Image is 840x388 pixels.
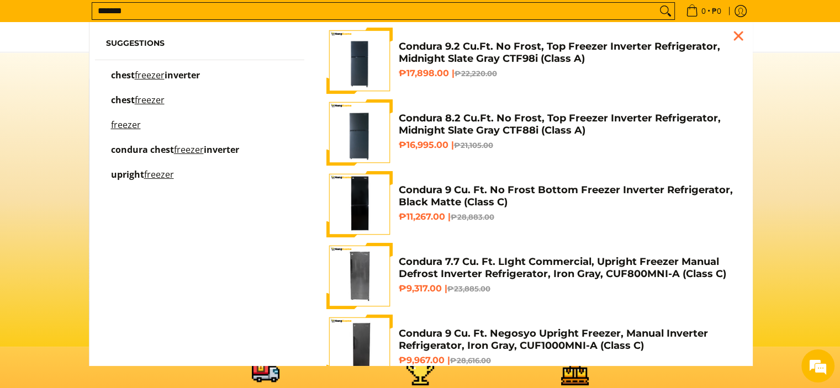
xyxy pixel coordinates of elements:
img: Condura 8.2 Cu.Ft. No Frost, Top Freezer Inverter Refrigerator, Midnight Slate Gray CTF88i (Class A) [326,99,393,166]
mark: freezer [111,119,141,131]
h6: ₱11,267.00 | [398,211,735,222]
p: chest freezer inverter [111,71,200,91]
h6: ₱17,898.00 | [398,68,735,79]
img: Condura 9 Cu. Ft. Negosyo Upright Freezer, Manual Inverter Refrigerator, Iron Gray, CUF1000MNI-A ... [326,315,393,381]
del: ₱22,220.00 [454,69,496,78]
del: ₱28,883.00 [450,212,494,221]
h4: Condura 8.2 Cu.Ft. No Frost, Top Freezer Inverter Refrigerator, Midnight Slate Gray CTF88i (Class A) [398,112,735,137]
h6: ₱16,995.00 | [398,140,735,151]
del: ₱28,616.00 [450,356,490,365]
mark: freezer [174,143,204,156]
mark: freezer [135,69,165,81]
p: freezer [111,121,141,140]
h6: Suggestions [106,39,294,49]
span: chest [111,69,135,81]
span: upright [111,168,144,180]
div: Close pop up [730,28,747,44]
a: condura-9-cubic-feet-bottom-freezer-class-a-full-view-mang-kosme Condura 9 Cu. Ft. No Frost Botto... [326,171,735,237]
a: freezer [106,121,294,140]
img: Condura 9.2 Cu.Ft. No Frost, Top Freezer Inverter Refrigerator, Midnight Slate Gray CTF98i (Class A) [326,28,393,94]
a: chest freezer inverter [106,71,294,91]
a: Condura 7.7 Cu. Ft. LIght Commercial, Upright Freezer Manual Defrost Inverter Refrigerator, Iron ... [326,243,735,309]
h4: Condura 9.2 Cu.Ft. No Frost, Top Freezer Inverter Refrigerator, Midnight Slate Gray CTF98i (Class A) [398,40,735,65]
p: condura chest freezer inverter [111,146,239,165]
a: Condura 9.2 Cu.Ft. No Frost, Top Freezer Inverter Refrigerator, Midnight Slate Gray CTF98i (Class... [326,28,735,94]
span: inverter [165,69,200,81]
span: condura chest [111,143,174,156]
a: Condura 9 Cu. Ft. Negosyo Upright Freezer, Manual Inverter Refrigerator, Iron Gray, CUF1000MNI-A ... [326,315,735,381]
del: ₱23,885.00 [447,284,490,293]
span: inverter [204,143,239,156]
span: • [683,5,725,17]
img: condura-9-cubic-feet-bottom-freezer-class-a-full-view-mang-kosme [326,171,393,237]
a: upright freezer [106,171,294,190]
button: Search [657,3,674,19]
h4: Condura 7.7 Cu. Ft. LIght Commercial, Upright Freezer Manual Defrost Inverter Refrigerator, Iron ... [398,256,735,280]
a: Condura 8.2 Cu.Ft. No Frost, Top Freezer Inverter Refrigerator, Midnight Slate Gray CTF88i (Class... [326,99,735,166]
h4: Condura 9 Cu. Ft. No Frost Bottom Freezer Inverter Refrigerator, Black Matte (Class C) [398,184,735,209]
mark: freezer [135,94,165,106]
span: 0 [700,7,707,15]
span: chest [111,94,135,106]
del: ₱21,105.00 [453,141,493,150]
span: ₱0 [710,7,723,15]
p: chest freezer [111,96,165,115]
img: Condura 7.7 Cu. Ft. LIght Commercial, Upright Freezer Manual Defrost Inverter Refrigerator, Iron ... [326,243,393,309]
h6: ₱9,317.00 | [398,283,735,294]
a: condura chest freezer inverter [106,146,294,165]
p: upright freezer [111,171,174,190]
h4: Condura 9 Cu. Ft. Negosyo Upright Freezer, Manual Inverter Refrigerator, Iron Gray, CUF1000MNI-A ... [398,327,735,352]
a: chest freezer [106,96,294,115]
h6: ₱9,967.00 | [398,355,735,366]
mark: freezer [144,168,174,180]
